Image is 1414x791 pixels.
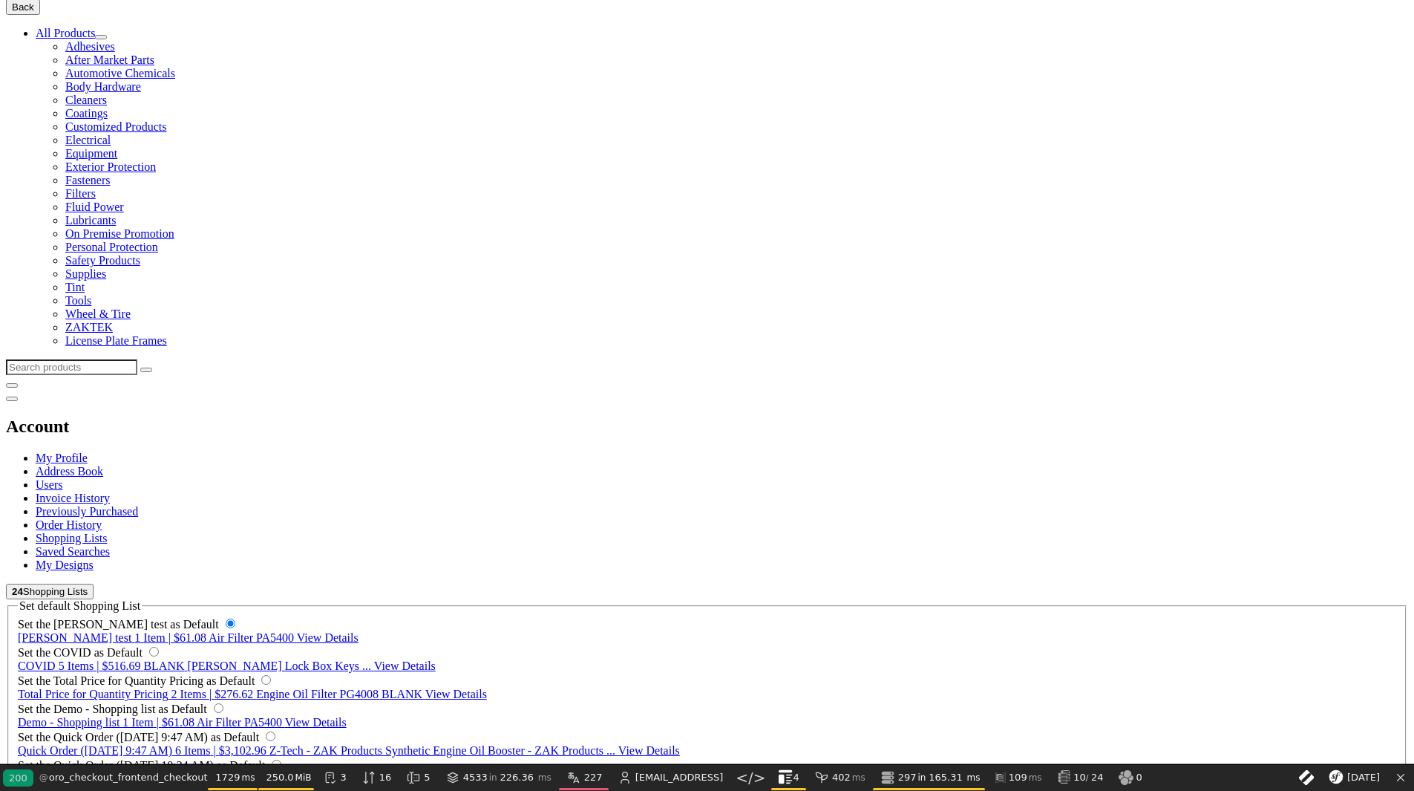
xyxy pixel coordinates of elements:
[36,505,138,518] a: Previously Purchased
[1136,764,1142,791] span: 0
[489,772,497,783] span: in
[1091,772,1104,783] span: 24
[272,760,281,769] input: Set the Quick Order ([DATE] 10:24 AM) as Default
[157,716,159,729] span: |
[18,646,143,659] span: Set the COVID as Default
[65,334,167,347] span: License Plate Frames
[241,772,255,783] span: ms
[18,703,207,715] span: Set the Demo - Shopping list as Default
[374,660,436,672] span: View Details
[18,674,255,687] span: Set the Total Price for Quantity Pricing as Default
[65,214,116,227] span: Lubricants
[1111,764,1150,791] a: 0
[6,417,1408,437] h2: Account
[197,716,282,729] span: Air Filter PA5400
[898,764,917,791] span: 297
[873,764,988,791] a: 297 in 165.31 ms
[102,660,140,672] span: $516.69
[18,631,131,644] span: tommy test
[6,383,18,388] button: Search for a product
[36,492,110,504] a: Invoice History
[36,478,62,491] a: Users
[59,660,94,672] span: 5 Items
[36,452,88,464] a: My Profile
[162,716,194,729] span: $61.08
[209,688,212,700] span: |
[18,688,168,700] span: Total Price for Quantity Pricing
[995,770,1006,785] img: Doctrine ORM
[463,764,488,791] span: 4533
[3,769,33,787] span: 200
[258,764,315,791] a: 250.0 MiB
[362,660,371,672] span: ...
[315,764,354,791] a: 3
[261,675,271,685] input: Set the Total Price for Quantity Pricing as Default
[209,631,294,644] span: Air Filter PA5400
[266,764,293,791] span: 250.0
[65,267,106,280] span: Supplies
[36,559,94,571] a: My Designs
[65,147,117,160] span: Equipment
[65,227,174,240] span: On Premise Promotion
[175,744,211,757] span: 6 Items
[36,465,103,478] a: Address Book
[399,764,437,791] a: 5
[1029,772,1042,783] span: ms
[18,599,142,613] legend: Set default Shopping List
[6,397,18,401] button: My Account
[149,647,159,657] input: Set the COVID as Default
[1347,764,1380,791] span: [DATE]
[736,764,765,791] span: </>
[36,545,110,558] a: Saved Searches
[18,660,436,672] a: COVID contains 5 items. Total cost is $516.69. Click to see all items, discounts, taxes and other...
[39,772,48,783] span: @
[18,731,259,743] span: Set the Quick Order ([DATE] 9:47 AM) as Default
[36,518,102,531] a: Order History
[1073,764,1086,791] span: 10
[18,660,56,672] span: COVID
[134,631,165,644] span: 1 Item
[143,660,184,672] span: BLANK
[140,368,152,372] button: Start Searching
[18,618,219,631] span: Set the [PERSON_NAME] test as Default
[832,764,851,791] span: 402
[382,688,422,700] span: BLANK
[6,584,94,599] button: You have 24 Shopping Lists. Open to view details
[65,160,156,173] span: Exterior Protection
[438,764,559,791] a: 4533 in 226.36 ms
[65,67,175,79] span: Automotive Chemicals
[918,772,926,783] span: in
[385,744,603,757] span: Synthetic Engine Oil Booster - ZAK Products
[65,53,154,66] span: After Market Parts
[1009,764,1027,791] span: 109
[425,688,487,700] span: View Details
[65,80,141,93] span: Body Hardware
[95,35,107,39] button: Open All Products pages
[65,107,108,120] span: Coatings
[188,660,360,672] span: [PERSON_NAME] Lock Box Keys
[967,772,981,783] span: ms
[122,716,153,729] span: 1 Item
[36,27,95,39] span: All Products
[341,764,347,791] span: 3
[65,254,140,267] span: Safety Products
[538,772,551,783] span: ms
[988,764,1050,791] a: Doctrine ORM 109 ms
[1321,764,1387,791] a: [DATE]
[214,744,216,757] span: |
[65,40,115,53] span: Adhesives
[65,321,113,333] span: ZAKTEK
[226,619,235,628] input: Set the [PERSON_NAME] test as Default
[256,688,379,700] span: Engine Oil Filter PG4008
[297,631,359,644] span: View Details
[215,688,253,700] span: $276.62
[174,631,206,644] span: $61.08
[379,764,392,791] span: 16
[65,120,166,133] span: Customized Products
[168,631,171,644] span: |
[18,744,172,757] span: Quick Order (2/25/2021, 9:47 AM)
[49,764,208,791] span: oro_checkout_frontend_checkout
[171,688,206,700] span: 2 Items
[65,134,111,146] span: Electrical
[610,764,731,791] a: [EMAIL_ADDRESS]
